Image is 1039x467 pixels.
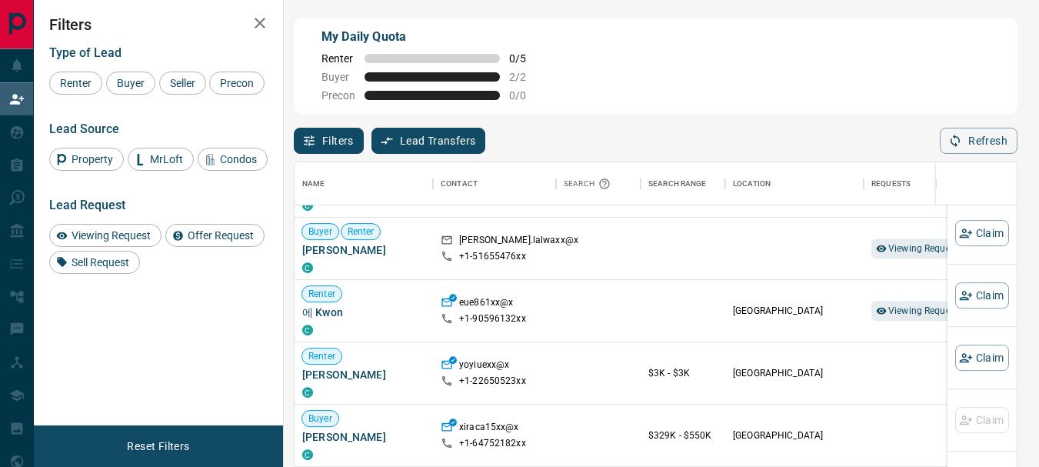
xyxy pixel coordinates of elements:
div: Viewing Request [49,224,162,247]
span: Buyer [302,225,338,239]
div: Buyer [106,72,155,95]
div: Search Range [648,162,707,205]
span: Type of Lead [49,45,122,60]
div: Sell Request [49,251,140,274]
span: Viewing Request [888,243,973,254]
span: Renter [302,288,341,301]
span: 에 Kwon [302,305,425,320]
div: Contact [441,162,478,205]
span: Renter [55,77,97,89]
div: condos.ca [302,325,313,335]
p: [GEOGRAPHIC_DATA] [733,429,856,442]
p: eue861xx@x [459,296,513,312]
span: 0 / 5 [509,52,543,65]
div: Property [49,148,124,171]
span: Precon [215,77,259,89]
span: Lead Request [49,198,125,212]
button: Filters [294,128,364,154]
div: MrLoft [128,148,194,171]
span: Property [66,153,118,165]
span: Viewing Request [66,229,156,242]
p: +1- 22650523xx [459,375,526,388]
div: Viewing Request (1) [871,301,977,321]
p: $329K - $550K [648,429,718,442]
button: Reset Filters [117,433,199,459]
span: Viewing Request [888,305,973,316]
p: $3K - $3K [648,366,718,380]
div: Offer Request [165,224,265,247]
div: condos.ca [302,449,313,460]
span: Buyer [112,77,150,89]
div: Requests [864,162,1002,205]
span: Renter [302,350,341,363]
div: Condos [198,148,268,171]
p: [GEOGRAPHIC_DATA], [GEOGRAPHIC_DATA], [GEOGRAPHIC_DATA] [733,166,856,205]
div: Requests [871,162,911,205]
span: Precon [321,89,355,102]
div: Renter [49,72,102,95]
span: Seller [165,77,201,89]
p: [GEOGRAPHIC_DATA] [733,305,856,318]
p: My Daily Quota [321,28,543,46]
div: Name [295,162,433,205]
button: Claim [955,345,1009,371]
div: Search Range [641,162,725,205]
p: +1- 51655476xx [459,250,526,263]
button: Refresh [940,128,1017,154]
span: Condos [215,153,262,165]
p: yoyiuexx@x [459,359,509,375]
div: Viewing Request (2) [871,239,977,259]
button: Lead Transfers [371,128,486,154]
div: Name [302,162,325,205]
p: +1- 64752182xx [459,437,526,450]
span: [PERSON_NAME] [302,242,425,258]
div: condos.ca [302,200,313,211]
span: Buyer [302,412,338,425]
div: Location [725,162,864,205]
button: Claim [955,282,1009,309]
div: Location [733,162,771,205]
div: Seller [159,72,206,95]
div: Contact [433,162,556,205]
div: condos.ca [302,262,313,273]
span: Sell Request [66,256,135,269]
span: 0 / 0 [509,89,543,102]
button: Claim [955,220,1009,246]
span: Renter [341,225,381,239]
span: Lead Source [49,122,119,136]
div: condos.ca [302,387,313,398]
span: Renter [321,52,355,65]
div: Precon [209,72,265,95]
p: +1- 90596132xx [459,312,526,325]
span: 2 / 2 [509,71,543,83]
div: Search [564,162,614,205]
span: Offer Request [182,229,259,242]
span: MrLoft [145,153,188,165]
span: [PERSON_NAME] [302,367,425,382]
span: Buyer [321,71,355,83]
h2: Filters [49,15,268,34]
span: [PERSON_NAME] [302,429,425,445]
p: xiraca15xx@x [459,421,519,437]
p: [PERSON_NAME].lalwaxx@x [459,234,578,250]
p: [GEOGRAPHIC_DATA] [733,367,856,380]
